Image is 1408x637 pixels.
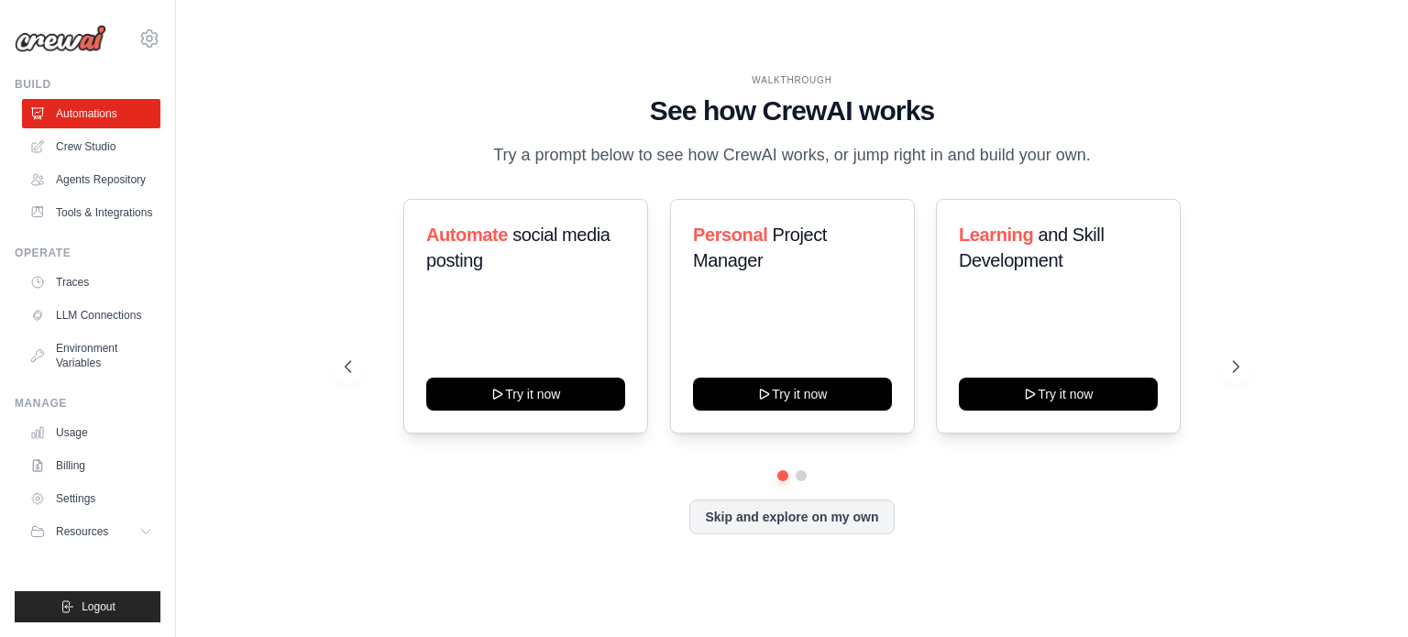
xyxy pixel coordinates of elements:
div: Build [15,77,160,92]
button: Try it now [959,378,1158,411]
span: Learning [959,225,1033,245]
div: Operate [15,246,160,260]
div: Manage [15,396,160,411]
button: Logout [15,591,160,622]
a: Environment Variables [22,334,160,378]
a: Crew Studio [22,132,160,161]
button: Try it now [426,378,625,411]
a: Automations [22,99,160,128]
a: Billing [22,451,160,480]
a: Agents Repository [22,165,160,194]
span: Project Manager [693,225,827,270]
span: and Skill Development [959,225,1104,270]
span: Resources [56,524,108,539]
p: Try a prompt below to see how CrewAI works, or jump right in and build your own. [484,142,1100,169]
a: Traces [22,268,160,297]
span: Logout [82,599,115,614]
div: WALKTHROUGH [345,73,1239,87]
a: Settings [22,484,160,513]
button: Resources [22,517,160,546]
img: Logo [15,25,106,52]
button: Try it now [693,378,892,411]
span: social media posting [426,225,610,270]
span: Personal [693,225,767,245]
a: Usage [22,418,160,447]
button: Skip and explore on my own [689,500,894,534]
a: Tools & Integrations [22,198,160,227]
a: LLM Connections [22,301,160,330]
h1: See how CrewAI works [345,94,1239,127]
span: Automate [426,225,508,245]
